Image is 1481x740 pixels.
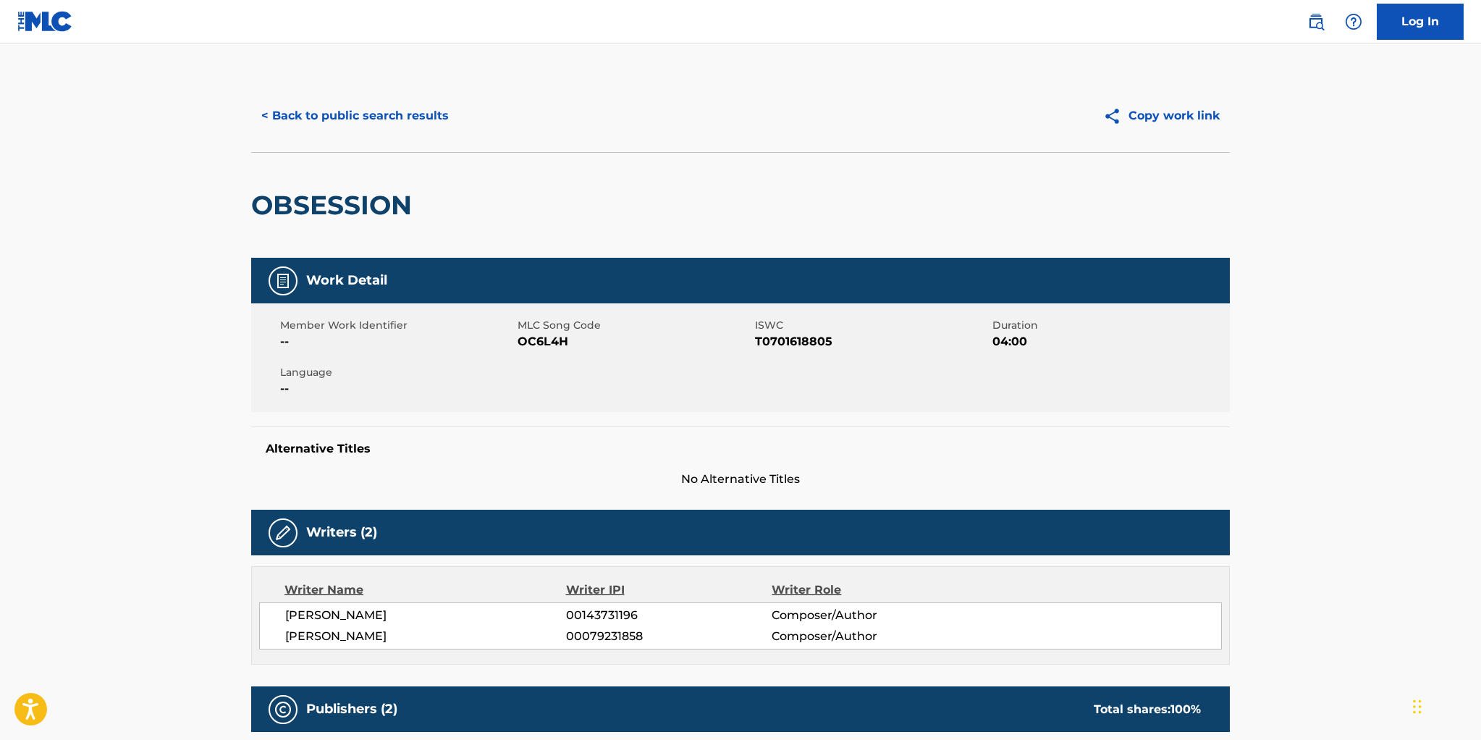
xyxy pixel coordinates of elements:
[251,189,419,222] h2: OBSESSION
[280,380,514,398] span: --
[306,524,377,541] h5: Writers (2)
[1345,13,1362,30] img: help
[274,272,292,290] img: Work Detail
[274,701,292,718] img: Publishers
[280,318,514,333] span: Member Work Identifier
[274,524,292,542] img: Writers
[285,607,566,624] span: [PERSON_NAME]
[1413,685,1422,728] div: Drag
[280,365,514,380] span: Language
[566,581,772,599] div: Writer IPI
[992,333,1226,350] span: 04:00
[306,272,387,289] h5: Work Detail
[285,628,566,645] span: [PERSON_NAME]
[1409,670,1481,740] iframe: Chat Widget
[518,318,751,333] span: MLC Song Code
[772,581,959,599] div: Writer Role
[566,628,772,645] span: 00079231858
[1307,13,1325,30] img: search
[266,442,1215,456] h5: Alternative Titles
[992,318,1226,333] span: Duration
[251,471,1230,488] span: No Alternative Titles
[755,333,989,350] span: T0701618805
[1301,7,1330,36] a: Public Search
[1093,98,1230,134] button: Copy work link
[1170,702,1201,716] span: 100 %
[755,318,989,333] span: ISWC
[17,11,73,32] img: MLC Logo
[518,333,751,350] span: OC6L4H
[251,98,459,134] button: < Back to public search results
[1339,7,1368,36] div: Help
[1377,4,1464,40] a: Log In
[280,333,514,350] span: --
[284,581,566,599] div: Writer Name
[306,701,397,718] h5: Publishers (2)
[772,607,959,624] span: Composer/Author
[1094,701,1201,718] div: Total shares:
[772,628,959,645] span: Composer/Author
[566,607,772,624] span: 00143731196
[1103,107,1128,125] img: Copy work link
